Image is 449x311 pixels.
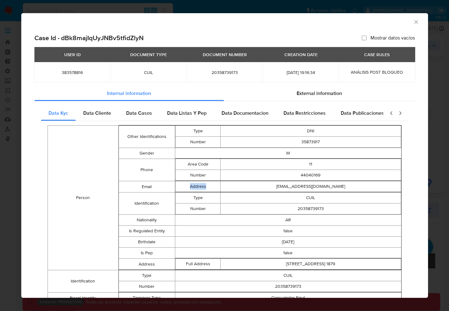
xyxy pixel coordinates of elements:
td: Phone [119,159,175,181]
div: USER ID [60,49,84,60]
div: CREATION DATE [281,49,321,60]
td: false [175,225,401,236]
td: Email [119,181,175,192]
td: Nationality [119,214,175,225]
td: Type [176,125,221,136]
td: Full Address [176,258,221,269]
td: 35873917 [221,136,401,147]
td: CUIL [175,270,401,281]
span: 383578816 [42,70,103,75]
div: CASE RULES [360,49,393,60]
td: Type [119,270,175,281]
div: closure-recommendation-modal [21,13,428,298]
td: Number [176,136,221,147]
td: Number [176,203,221,214]
td: [STREET_ADDRESS] 1879 [221,258,401,269]
span: Data Documentacion [222,109,268,117]
td: 20358739173 [221,203,401,214]
h2: Case Id - dBk8majIqUyJNBv5tfidZlyN [34,34,144,42]
span: Data Casos [126,109,152,117]
td: Birthdate [119,236,175,247]
td: Consumidor Final [175,292,401,303]
span: Data Cliente [83,109,111,117]
span: Data Publicaciones [341,109,384,117]
td: Fiscal Identity [48,292,118,303]
button: Cerrar ventana [413,19,419,24]
div: Detailed info [34,86,415,101]
td: Is Pep [119,247,175,258]
td: AR [175,214,401,225]
span: CUIL [118,70,179,75]
td: [EMAIL_ADDRESS][DOMAIN_NAME] [221,181,401,192]
td: [DATE] [175,236,401,247]
span: 20358739173 [194,70,255,75]
td: Identification [48,270,118,292]
td: Identification [119,192,175,214]
div: DOCUMENT NUMBER [199,49,251,60]
span: External information [297,90,342,97]
td: 44040169 [221,170,401,181]
span: Data Restricciones [283,109,326,117]
td: Gender [119,148,175,159]
td: 11 [221,159,401,170]
td: Area Code [176,159,221,170]
span: Mostrar datos vacíos [370,35,415,41]
td: Other Identifications [119,125,175,148]
td: 20358739173 [175,281,401,292]
td: M [175,148,401,159]
span: ANÁLISIS POST BLOQUEO [351,69,403,75]
td: false [175,247,401,258]
td: Number [176,170,221,181]
td: CUIL [221,192,401,203]
td: Taxpayer Type [119,292,175,303]
span: Data Kyc [48,109,68,117]
div: Detailed internal info [41,106,383,121]
td: Type [176,192,221,203]
td: DNI [221,125,401,136]
td: Is Regulated Entity [119,225,175,236]
div: DOCUMENT TYPE [126,49,171,60]
td: Number [119,281,175,292]
td: Person [48,125,118,270]
span: Data Listas Y Pep [167,109,207,117]
input: Mostrar datos vacíos [362,35,367,40]
td: Address [119,258,175,270]
td: Address [176,181,221,192]
span: Internal information [107,90,151,97]
span: [DATE] 19:16:34 [270,70,331,75]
